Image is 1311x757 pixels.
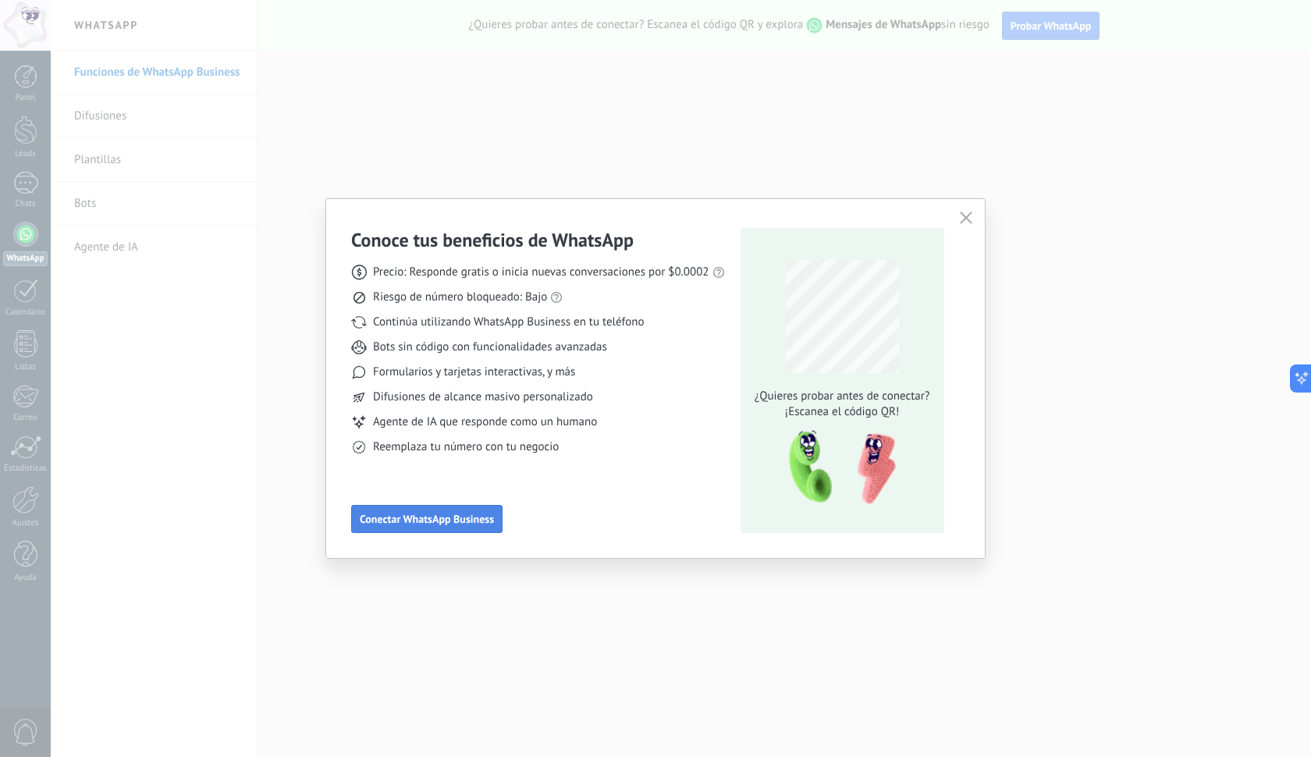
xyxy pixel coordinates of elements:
[360,514,494,524] span: Conectar WhatsApp Business
[351,505,503,533] button: Conectar WhatsApp Business
[373,389,593,405] span: Difusiones de alcance masivo personalizado
[373,265,709,280] span: Precio: Responde gratis o inicia nuevas conversaciones por $0.0002
[750,389,934,404] span: ¿Quieres probar antes de conectar?
[373,339,607,355] span: Bots sin código con funcionalidades avanzadas
[373,414,597,430] span: Agente de IA que responde como un humano
[373,315,644,330] span: Continúa utilizando WhatsApp Business en tu teléfono
[750,404,934,420] span: ¡Escanea el código QR!
[373,364,575,380] span: Formularios y tarjetas interactivas, y más
[373,439,559,455] span: Reemplaza tu número con tu negocio
[373,290,547,305] span: Riesgo de número bloqueado: Bajo
[351,228,634,252] h3: Conoce tus beneficios de WhatsApp
[776,426,899,510] img: qr-pic-1x.png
